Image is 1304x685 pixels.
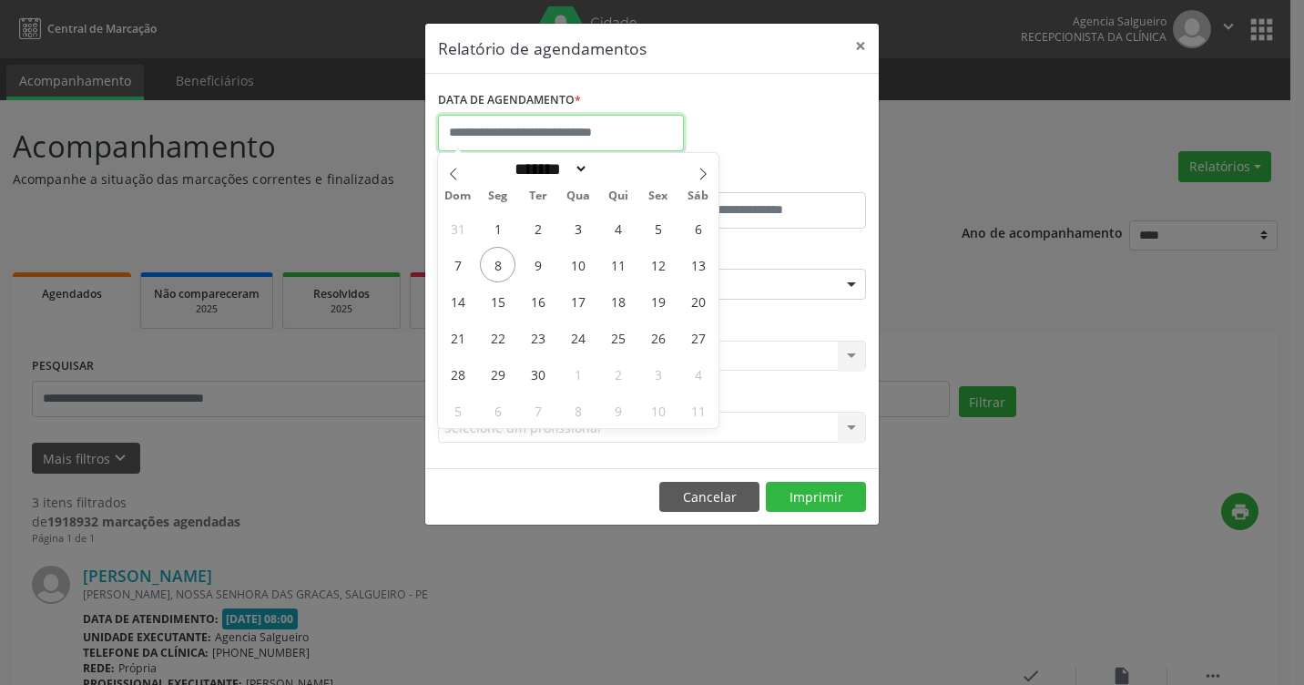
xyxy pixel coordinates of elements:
span: Setembro 1, 2025 [480,210,515,246]
span: Setembro 17, 2025 [560,283,596,319]
span: Setembro 10, 2025 [560,247,596,282]
input: Year [588,159,648,179]
span: Outubro 2, 2025 [600,356,636,392]
span: Outubro 11, 2025 [680,393,716,428]
span: Outubro 10, 2025 [640,393,676,428]
button: Close [842,24,879,68]
span: Setembro 24, 2025 [560,320,596,355]
label: ATÉ [657,164,866,192]
span: Outubro 7, 2025 [520,393,555,428]
span: Qua [558,190,598,202]
span: Dom [438,190,478,202]
span: Setembro 8, 2025 [480,247,515,282]
span: Setembro 15, 2025 [480,283,515,319]
span: Seg [478,190,518,202]
span: Setembro 4, 2025 [600,210,636,246]
span: Setembro 7, 2025 [440,247,475,282]
select: Month [508,159,588,179]
span: Outubro 9, 2025 [600,393,636,428]
span: Setembro 26, 2025 [640,320,676,355]
span: Setembro 3, 2025 [560,210,596,246]
span: Outubro 5, 2025 [440,393,475,428]
span: Setembro 30, 2025 [520,356,555,392]
button: Imprimir [766,482,866,513]
span: Qui [598,190,638,202]
span: Setembro 12, 2025 [640,247,676,282]
span: Sex [638,190,678,202]
span: Setembro 29, 2025 [480,356,515,392]
span: Setembro 5, 2025 [640,210,676,246]
span: Setembro 23, 2025 [520,320,555,355]
span: Setembro 2, 2025 [520,210,555,246]
span: Outubro 6, 2025 [480,393,515,428]
span: Setembro 13, 2025 [680,247,716,282]
span: Setembro 25, 2025 [600,320,636,355]
span: Setembro 20, 2025 [680,283,716,319]
span: Setembro 6, 2025 [680,210,716,246]
label: DATA DE AGENDAMENTO [438,87,581,115]
span: Outubro 8, 2025 [560,393,596,428]
span: Setembro 21, 2025 [440,320,475,355]
span: Setembro 11, 2025 [600,247,636,282]
span: Sáb [678,190,718,202]
span: Setembro 27, 2025 [680,320,716,355]
span: Setembro 9, 2025 [520,247,555,282]
span: Setembro 28, 2025 [440,356,475,392]
span: Setembro 18, 2025 [600,283,636,319]
span: Outubro 3, 2025 [640,356,676,392]
span: Setembro 22, 2025 [480,320,515,355]
h5: Relatório de agendamentos [438,36,647,60]
span: Outubro 4, 2025 [680,356,716,392]
span: Outubro 1, 2025 [560,356,596,392]
span: Setembro 14, 2025 [440,283,475,319]
span: Setembro 19, 2025 [640,283,676,319]
span: Ter [518,190,558,202]
span: Setembro 16, 2025 [520,283,555,319]
button: Cancelar [659,482,759,513]
span: Agosto 31, 2025 [440,210,475,246]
